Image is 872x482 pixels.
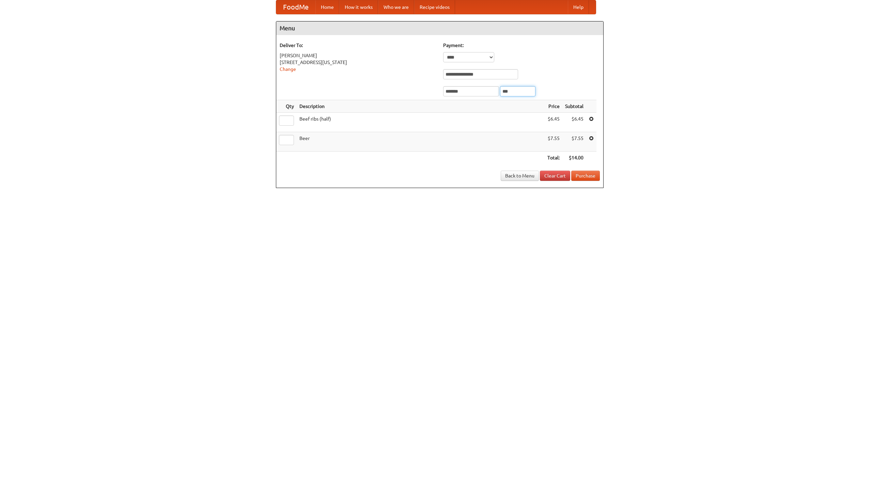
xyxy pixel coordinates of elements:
[276,100,297,113] th: Qty
[545,113,562,132] td: $6.45
[568,0,589,14] a: Help
[276,21,603,35] h4: Menu
[562,152,586,164] th: $14.00
[280,66,296,72] a: Change
[339,0,378,14] a: How it works
[540,171,570,181] a: Clear Cart
[501,171,539,181] a: Back to Menu
[562,113,586,132] td: $6.45
[280,52,436,59] div: [PERSON_NAME]
[443,42,600,49] h5: Payment:
[562,100,586,113] th: Subtotal
[315,0,339,14] a: Home
[276,0,315,14] a: FoodMe
[297,132,545,152] td: Beer
[414,0,455,14] a: Recipe videos
[280,42,436,49] h5: Deliver To:
[545,132,562,152] td: $7.55
[545,152,562,164] th: Total:
[297,113,545,132] td: Beef ribs (half)
[562,132,586,152] td: $7.55
[545,100,562,113] th: Price
[297,100,545,113] th: Description
[571,171,600,181] button: Purchase
[378,0,414,14] a: Who we are
[280,59,436,66] div: [STREET_ADDRESS][US_STATE]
